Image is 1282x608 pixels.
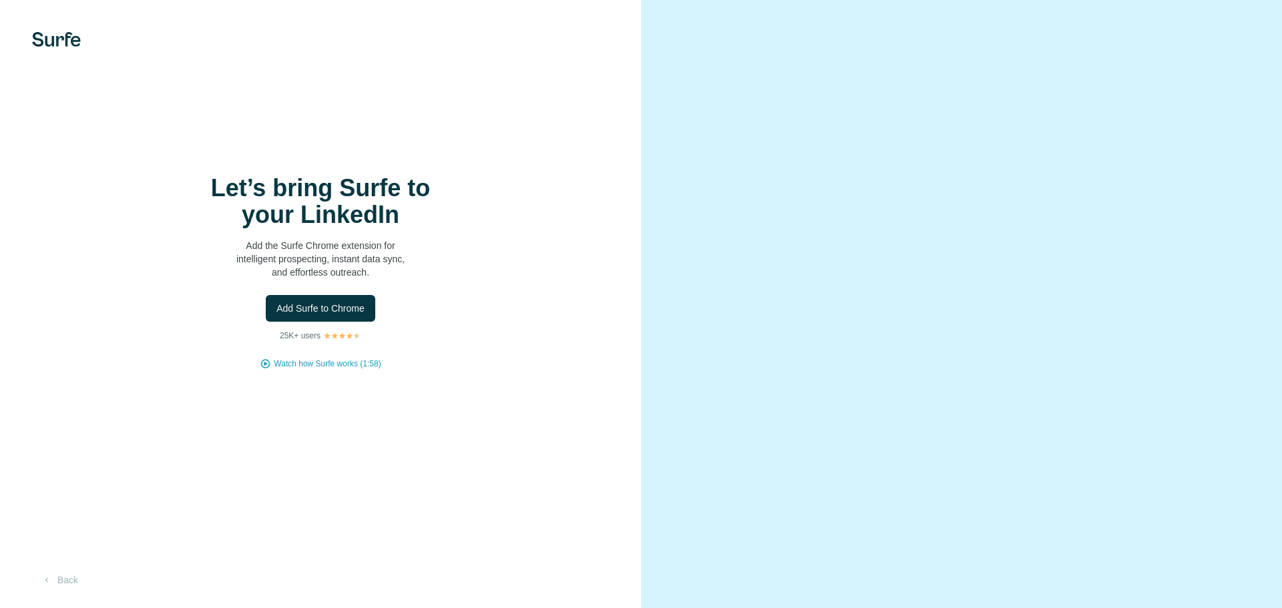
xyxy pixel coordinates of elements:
button: Add Surfe to Chrome [266,295,375,322]
p: Add the Surfe Chrome extension for intelligent prospecting, instant data sync, and effortless out... [187,239,454,279]
span: Add Surfe to Chrome [276,302,365,315]
button: Watch how Surfe works (1:58) [274,358,381,370]
button: Back [32,568,87,592]
img: Surfe's logo [32,32,81,47]
p: 25K+ users [280,330,320,342]
img: Rating Stars [323,332,361,340]
h1: Let’s bring Surfe to your LinkedIn [187,175,454,228]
